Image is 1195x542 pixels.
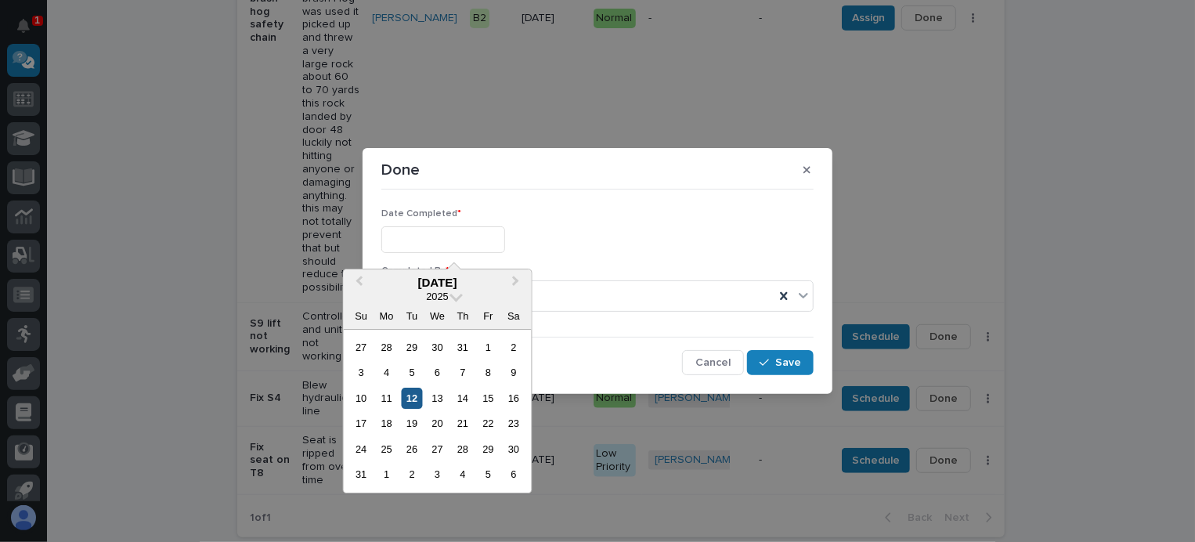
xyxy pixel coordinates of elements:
[376,439,397,460] div: Choose Monday, August 25th, 2025
[503,363,524,384] div: Choose Saturday, August 9th, 2025
[503,439,524,460] div: Choose Saturday, August 30th, 2025
[348,335,526,488] div: month 2025-08
[351,337,372,358] div: Choose Sunday, July 27th, 2025
[503,414,524,435] div: Choose Saturday, August 23rd, 2025
[478,305,499,327] div: Fr
[452,363,473,384] div: Choose Thursday, August 7th, 2025
[478,464,499,486] div: Choose Friday, September 5th, 2025
[427,439,448,460] div: Choose Wednesday, August 27th, 2025
[376,363,397,384] div: Choose Monday, August 4th, 2025
[478,388,499,409] div: Choose Friday, August 15th, 2025
[427,464,448,486] div: Choose Wednesday, September 3rd, 2025
[376,414,397,435] div: Choose Monday, August 18th, 2025
[503,305,524,327] div: Sa
[478,439,499,460] div: Choose Friday, August 29th, 2025
[503,464,524,486] div: Choose Saturday, September 6th, 2025
[345,271,370,296] button: Previous Month
[695,356,731,370] span: Cancel
[503,388,524,409] div: Choose Saturday, August 16th, 2025
[747,350,814,375] button: Save
[427,337,448,358] div: Choose Wednesday, July 30th, 2025
[426,291,448,302] span: 2025
[344,276,532,290] div: [DATE]
[402,414,423,435] div: Choose Tuesday, August 19th, 2025
[376,464,397,486] div: Choose Monday, September 1st, 2025
[376,388,397,409] div: Choose Monday, August 11th, 2025
[478,414,499,435] div: Choose Friday, August 22nd, 2025
[381,209,461,219] span: Date Completed
[478,363,499,384] div: Choose Friday, August 8th, 2025
[402,337,423,358] div: Choose Tuesday, July 29th, 2025
[478,337,499,358] div: Choose Friday, August 1st, 2025
[452,337,473,358] div: Choose Thursday, July 31st, 2025
[682,350,744,375] button: Cancel
[452,464,473,486] div: Choose Thursday, September 4th, 2025
[376,305,397,327] div: Mo
[452,414,473,435] div: Choose Thursday, August 21st, 2025
[351,414,372,435] div: Choose Sunday, August 17th, 2025
[351,305,372,327] div: Su
[427,388,448,409] div: Choose Wednesday, August 13th, 2025
[402,363,423,384] div: Choose Tuesday, August 5th, 2025
[427,363,448,384] div: Choose Wednesday, August 6th, 2025
[351,464,372,486] div: Choose Sunday, August 31st, 2025
[452,305,473,327] div: Th
[427,305,448,327] div: We
[381,161,420,179] p: Done
[402,305,423,327] div: Tu
[376,337,397,358] div: Choose Monday, July 28th, 2025
[402,439,423,460] div: Choose Tuesday, August 26th, 2025
[452,439,473,460] div: Choose Thursday, August 28th, 2025
[402,464,423,486] div: Choose Tuesday, September 2nd, 2025
[351,388,372,409] div: Choose Sunday, August 10th, 2025
[452,388,473,409] div: Choose Thursday, August 14th, 2025
[427,414,448,435] div: Choose Wednesday, August 20th, 2025
[775,356,801,370] span: Save
[503,337,524,358] div: Choose Saturday, August 2nd, 2025
[505,271,530,296] button: Next Month
[351,439,372,460] div: Choose Sunday, August 24th, 2025
[351,363,372,384] div: Choose Sunday, August 3rd, 2025
[402,388,423,409] div: Choose Tuesday, August 12th, 2025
